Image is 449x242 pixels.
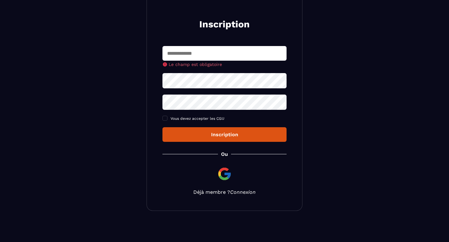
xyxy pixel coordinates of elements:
p: Déjà membre ? [162,189,287,195]
button: Inscription [162,127,287,142]
div: Inscription [167,132,282,137]
h2: Inscription [170,18,279,30]
span: Le champ est obligatoire [169,62,222,67]
a: Connexion [230,189,256,195]
span: Vous devez accepter les CGU [171,116,224,121]
p: Ou [221,151,228,157]
img: google [217,166,232,181]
